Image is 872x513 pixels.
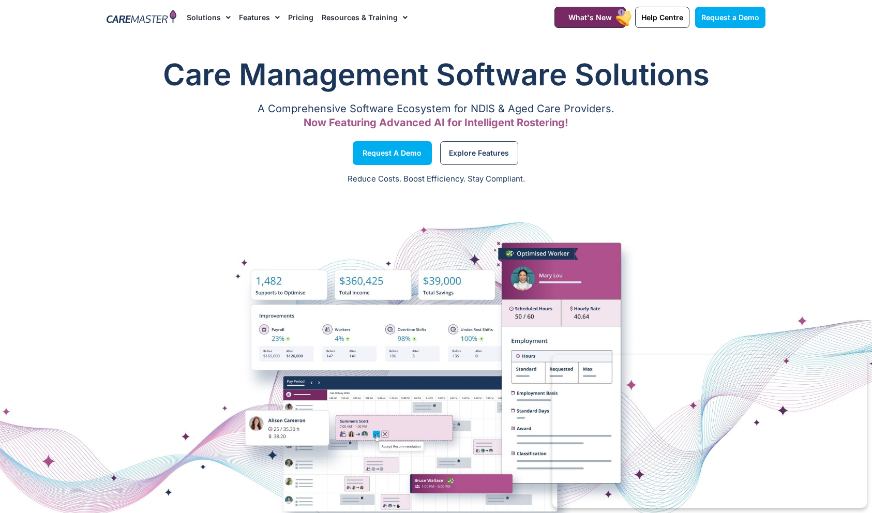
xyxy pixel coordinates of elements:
a: Explore Features [440,141,518,165]
img: CareMaster Logo [107,10,176,25]
span: Now Featuring Advanced AI for Intelligent Rostering! [304,116,568,129]
a: Request a Demo [695,7,765,28]
span: Request a Demo [363,150,422,156]
span: Explore Features [449,150,509,156]
span: Request a Demo [701,13,759,22]
a: Request a Demo [353,141,432,165]
h1: Care Management Software Solutions [107,54,765,95]
p: Reduce Costs. Boost Efficiency. Stay Compliant. [6,173,866,185]
span: What's New [568,13,612,22]
p: A Comprehensive Software Ecosystem for NDIS & Aged Care Providers. [107,105,765,112]
a: What's New [554,7,626,28]
span: Help Centre [641,13,683,22]
a: Help Centre [635,7,689,28]
iframe: Popup CTA [552,355,867,508]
